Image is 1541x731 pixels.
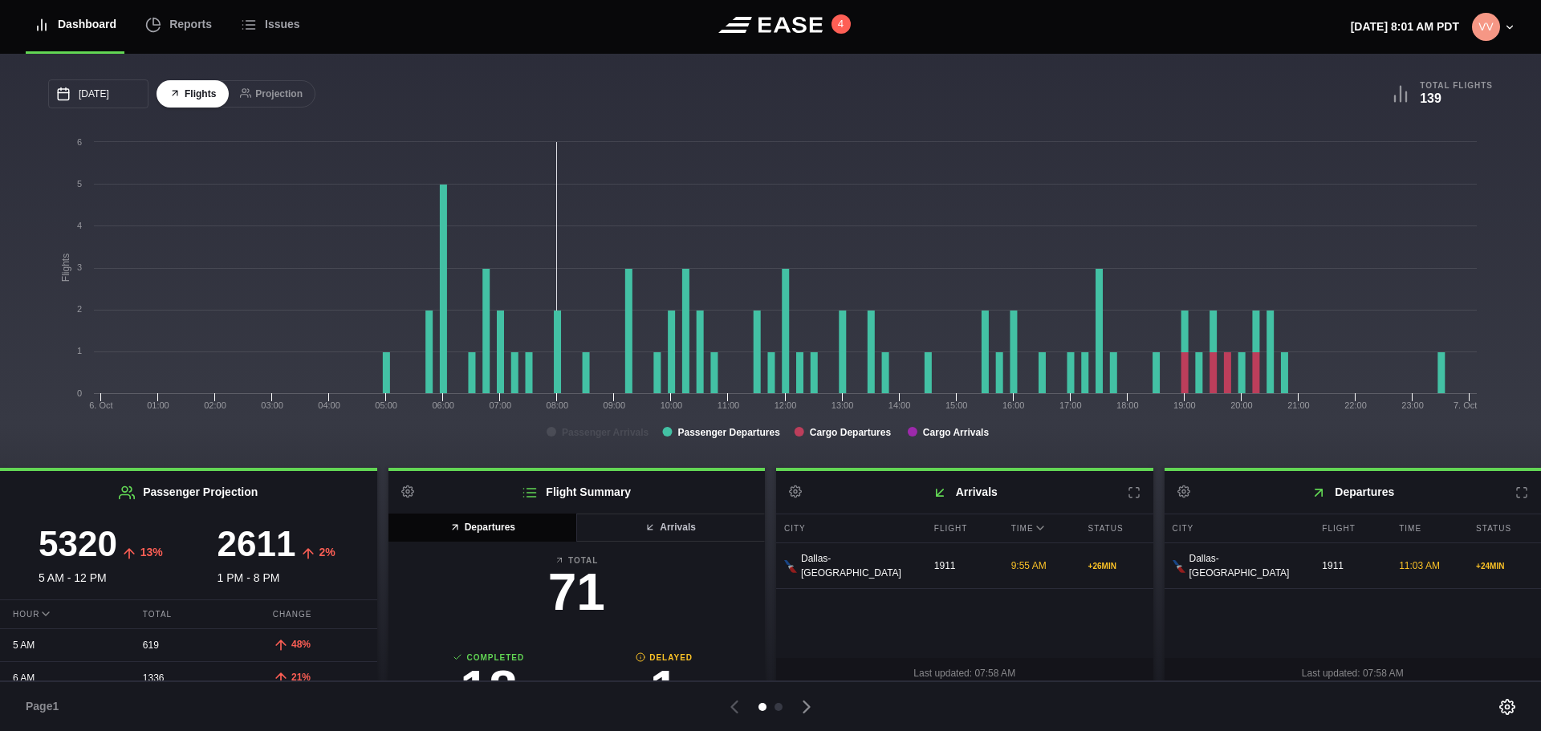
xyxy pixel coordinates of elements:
text: 18:00 [1116,400,1139,410]
tspan: Flights [60,254,71,282]
button: Projection [227,80,315,108]
div: Total [130,600,247,628]
span: Dallas-[GEOGRAPHIC_DATA] [801,551,914,580]
text: 3 [77,262,82,272]
div: Flight [1314,514,1387,542]
div: Status [1080,514,1153,542]
div: Flight [926,514,999,542]
span: 9:55 AM [1011,560,1047,571]
div: Last updated: 07:58 AM [776,658,1153,688]
tspan: Passenger Departures [677,427,780,438]
text: 03:00 [261,400,283,410]
div: Time [1391,514,1464,542]
text: 22:00 [1344,400,1367,410]
text: 2 [77,304,82,314]
h3: 18 [401,664,577,715]
text: 09:00 [604,400,626,410]
text: 6 [77,137,82,147]
text: 19:00 [1173,400,1196,410]
text: 16:00 [1002,400,1025,410]
text: 20:00 [1230,400,1253,410]
tspan: Cargo Departures [810,427,892,438]
span: Page 1 [26,698,66,715]
img: 315aad5f8c3b3bdba85a25f162631172 [1472,13,1500,41]
h3: 71 [401,567,753,618]
text: 02:00 [204,400,226,410]
text: 11:00 [718,400,740,410]
h2: Arrivals [776,471,1153,514]
text: 01:00 [147,400,169,410]
a: Completed18 [401,652,577,723]
div: 1911 [1314,550,1387,581]
text: 1 [77,346,82,355]
div: Time [1003,514,1076,542]
span: 11:03 AM [1399,560,1440,571]
div: 1911 [926,550,999,581]
text: 0 [77,388,82,398]
button: Arrivals [575,514,765,542]
text: 17:00 [1059,400,1082,410]
h3: 1 [576,664,752,715]
b: Completed [401,652,577,664]
button: Flights [157,80,229,108]
text: 06:00 [432,400,454,410]
span: 13% [140,546,163,558]
button: 4 [831,14,851,34]
tspan: Passenger Arrivals [562,427,649,438]
div: 5 AM - 12 PM [13,526,189,587]
text: 05:00 [375,400,397,410]
text: 08:00 [547,400,569,410]
a: Delayed1 [576,652,752,723]
text: 13:00 [831,400,854,410]
button: Departures [388,514,578,542]
text: 04:00 [318,400,340,410]
h3: 2611 [218,526,296,562]
b: Total Flights [1420,80,1493,91]
text: 14:00 [888,400,911,410]
div: 1 PM - 8 PM [189,526,364,587]
tspan: 7. Oct [1454,400,1477,410]
text: 5 [77,179,82,189]
div: + 24 MIN [1476,560,1533,572]
span: 2% [319,546,335,558]
div: 619 [130,630,247,660]
div: + 26 MIN [1088,560,1145,572]
input: mm/dd/yyyy [48,79,148,108]
text: 21:00 [1287,400,1310,410]
text: 10:00 [661,400,683,410]
div: City [776,514,922,542]
text: 12:00 [775,400,797,410]
span: 48% [291,639,311,650]
h2: Flight Summary [388,471,766,514]
div: 1336 [130,663,247,693]
span: Dallas-[GEOGRAPHIC_DATA] [1189,551,1303,580]
b: Total [401,554,753,567]
tspan: Cargo Arrivals [923,427,990,438]
a: Total71 [401,554,753,626]
b: Delayed [576,652,752,664]
p: [DATE] 8:01 AM PDT [1351,18,1459,35]
div: Change [260,600,377,628]
text: 23:00 [1401,400,1424,410]
text: 4 [77,221,82,230]
text: 15:00 [945,400,968,410]
span: 21% [291,672,311,683]
div: Status [1468,514,1541,542]
b: 139 [1420,91,1441,105]
tspan: 6. Oct [89,400,112,410]
div: City [1165,514,1311,542]
text: 07:00 [489,400,511,410]
h3: 5320 [39,526,117,562]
